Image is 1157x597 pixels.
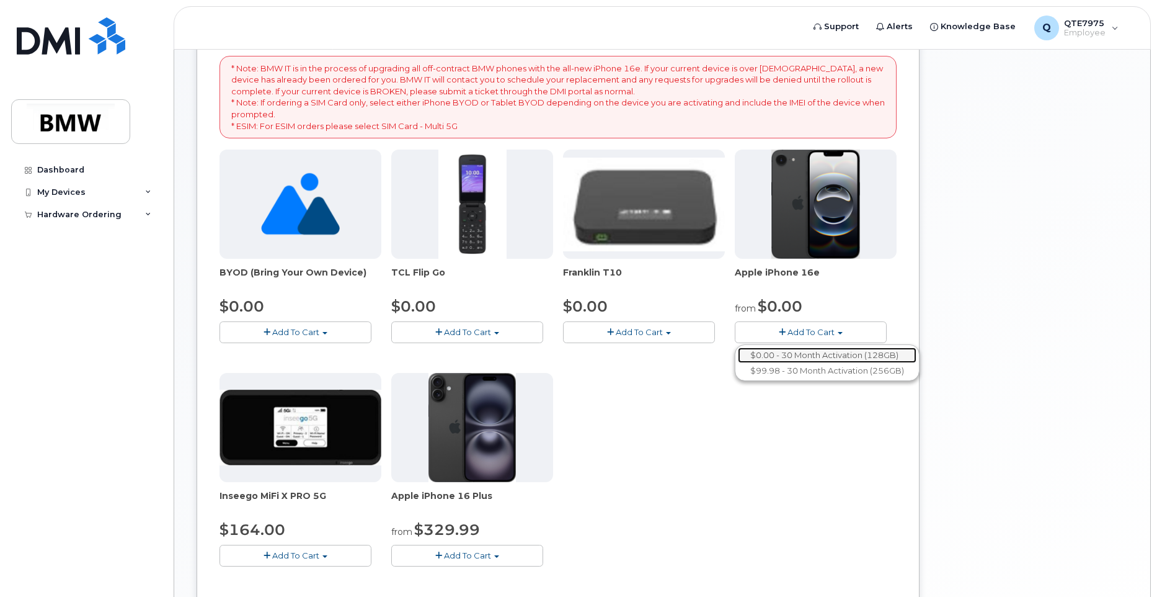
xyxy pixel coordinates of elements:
span: Q [1042,20,1051,35]
img: TCL_FLIP_MODE.jpg [438,150,507,259]
img: no_image_found-2caef05468ed5679b831cfe6fc140e25e0c280774317ffc20a367ab7fd17291e.png [261,150,340,259]
span: $0.00 [758,297,802,315]
a: Knowledge Base [921,14,1024,39]
small: from [735,303,756,314]
img: cut_small_inseego_5G.jpg [219,390,381,465]
span: Add To Cart [787,327,835,337]
button: Add To Cart [735,321,887,343]
span: Support [824,20,859,33]
span: $0.00 [219,297,264,315]
span: $0.00 [391,297,436,315]
span: Knowledge Base [941,20,1016,33]
span: Add To Cart [272,550,319,560]
a: Alerts [867,14,921,39]
span: Add To Cart [272,327,319,337]
p: * Note: BMW IT is in the process of upgrading all off-contract BMW phones with the all-new iPhone... [231,63,885,132]
span: QTE7975 [1064,18,1106,28]
div: QTE7975 [1026,16,1127,40]
button: Add To Cart [391,321,543,343]
img: t10.jpg [563,158,725,251]
span: Alerts [887,20,913,33]
button: Add To Cart [563,321,715,343]
button: Add To Cart [219,321,371,343]
div: Apple iPhone 16 Plus [391,490,553,514]
div: Franklin T10 [563,266,725,291]
span: $329.99 [414,521,480,539]
div: BYOD (Bring Your Own Device) [219,266,381,291]
span: Employee [1064,28,1106,38]
a: Support [805,14,867,39]
small: from [391,526,412,537]
img: iphone_16_plus.png [428,373,516,482]
div: Inseego MiFi X PRO 5G [219,490,381,514]
span: $0.00 [563,297,608,315]
img: iphone16e.png [771,150,861,259]
span: Add To Cart [444,327,491,337]
span: Add To Cart [616,327,663,337]
button: Add To Cart [219,545,371,567]
div: TCL Flip Go [391,266,553,291]
span: $164.00 [219,521,285,539]
div: Apple iPhone 16e [735,266,897,291]
button: Add To Cart [391,545,543,567]
iframe: Messenger Launcher [1103,543,1148,588]
a: $99.98 - 30 Month Activation (256GB) [738,363,916,379]
span: Add To Cart [444,550,491,560]
a: $0.00 - 30 Month Activation (128GB) [738,348,916,363]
